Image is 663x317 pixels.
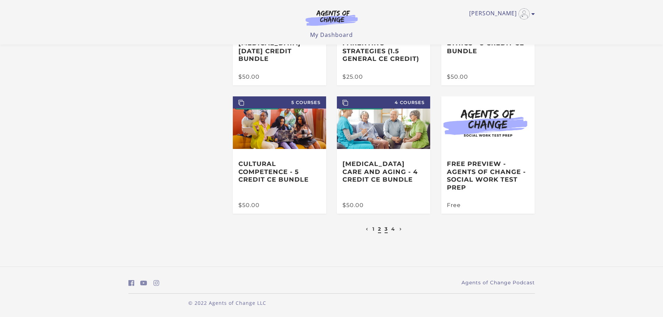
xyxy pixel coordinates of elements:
[364,226,370,232] a: Previous page
[238,203,321,208] div: $50.00
[447,160,529,191] h3: Free Preview - Agents of Change - Social Work Test Prep
[385,226,388,232] a: 3
[398,226,404,232] a: Next page
[342,74,425,80] div: $25.00
[298,10,365,26] img: Agents of Change Logo
[233,96,326,214] a: 5 Courses Cultural Competence - 5 Credit CE Bundle $50.00
[447,203,529,208] div: Free
[342,203,425,208] div: $50.00
[391,226,395,232] a: 4
[461,279,535,286] a: Agents of Change Podcast
[378,226,381,232] a: 2
[238,74,321,80] div: $50.00
[469,8,531,19] a: Toggle menu
[447,39,529,55] h3: Ethics - 8 Credit CE Bundle
[310,31,353,39] a: My Dashboard
[140,278,147,288] a: https://www.youtube.com/c/AgentsofChangeTestPrepbyMeaganMitchell (Open in a new window)
[238,160,321,184] h3: Cultural Competence - 5 Credit CE Bundle
[342,39,425,63] h3: Parenting Strategies (1.5 General CE Credit)
[342,160,425,184] h3: [MEDICAL_DATA] Care and Aging - 4 Credit CE Bundle
[233,96,326,109] span: 5 Courses
[372,226,374,232] a: 1
[153,278,159,288] a: https://www.instagram.com/agentsofchangeprep/ (Open in a new window)
[128,280,134,286] i: https://www.facebook.com/groups/aswbtestprep (Open in a new window)
[337,96,430,109] span: 4 Courses
[441,96,535,214] a: Free Preview - Agents of Change - Social Work Test Prep Free
[153,280,159,286] i: https://www.instagram.com/agentsofchangeprep/ (Open in a new window)
[447,74,529,80] div: $50.00
[128,278,134,288] a: https://www.facebook.com/groups/aswbtestprep (Open in a new window)
[337,96,430,214] a: 4 Courses [MEDICAL_DATA] Care and Aging - 4 Credit CE Bundle $50.00
[128,299,326,307] p: © 2022 Agents of Change LLC
[140,280,147,286] i: https://www.youtube.com/c/AgentsofChangeTestPrepbyMeaganMitchell (Open in a new window)
[238,39,321,63] h3: [MEDICAL_DATA] - [DATE] Credit Bundle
